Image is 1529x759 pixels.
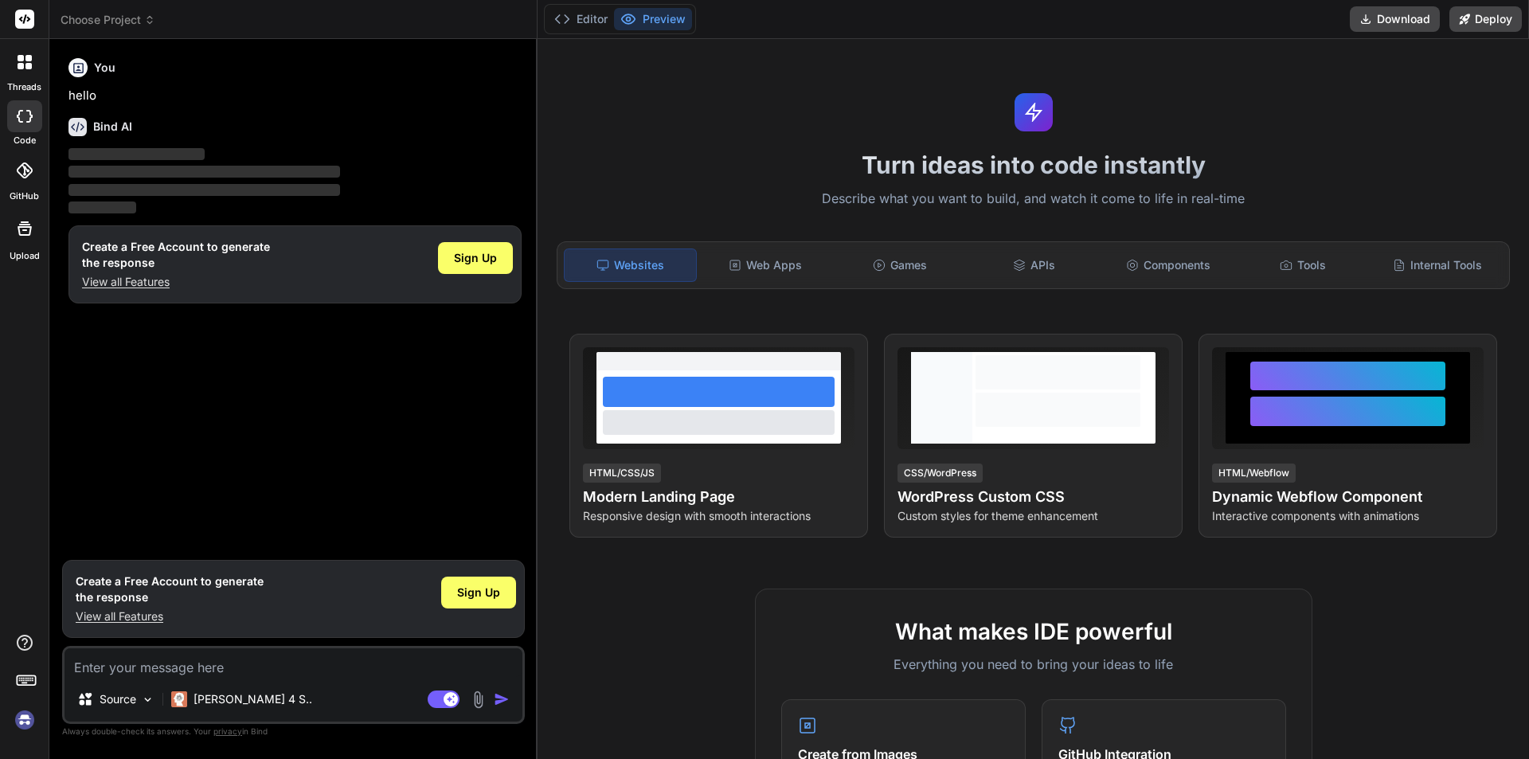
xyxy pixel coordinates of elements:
[897,486,1169,508] h4: WordPress Custom CSS
[213,726,242,736] span: privacy
[68,184,340,196] span: ‌
[897,464,983,483] div: CSS/WordPress
[968,248,1100,282] div: APIs
[583,486,854,508] h4: Modern Landing Page
[68,87,522,105] p: hello
[68,201,136,213] span: ‌
[14,134,36,147] label: code
[1350,6,1440,32] button: Download
[11,706,38,734] img: signin
[1449,6,1522,32] button: Deploy
[548,8,614,30] button: Editor
[100,691,136,707] p: Source
[10,249,40,263] label: Upload
[1103,248,1234,282] div: Components
[897,508,1169,524] p: Custom styles for theme enhancement
[82,274,270,290] p: View all Features
[457,585,500,601] span: Sign Up
[469,691,487,709] img: attachment
[76,608,264,624] p: View all Features
[1238,248,1369,282] div: Tools
[614,8,692,30] button: Preview
[94,60,115,76] h6: You
[781,655,1286,674] p: Everything you need to bring your ideas to life
[547,189,1519,209] p: Describe what you want to build, and watch it come to life in real-time
[583,464,661,483] div: HTML/CSS/JS
[700,248,831,282] div: Web Apps
[141,693,154,706] img: Pick Models
[61,12,155,28] span: Choose Project
[835,248,966,282] div: Games
[93,119,132,135] h6: Bind AI
[564,248,697,282] div: Websites
[583,508,854,524] p: Responsive design with smooth interactions
[547,151,1519,179] h1: Turn ideas into code instantly
[171,691,187,707] img: Claude 4 Sonnet
[1371,248,1503,282] div: Internal Tools
[494,691,510,707] img: icon
[82,239,270,271] h1: Create a Free Account to generate the response
[10,190,39,203] label: GitHub
[76,573,264,605] h1: Create a Free Account to generate the response
[68,166,340,178] span: ‌
[1212,508,1484,524] p: Interactive components with animations
[454,250,497,266] span: Sign Up
[781,615,1286,648] h2: What makes IDE powerful
[68,148,205,160] span: ‌
[1212,464,1296,483] div: HTML/Webflow
[7,80,41,94] label: threads
[194,691,312,707] p: [PERSON_NAME] 4 S..
[1212,486,1484,508] h4: Dynamic Webflow Component
[62,724,525,739] p: Always double-check its answers. Your in Bind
